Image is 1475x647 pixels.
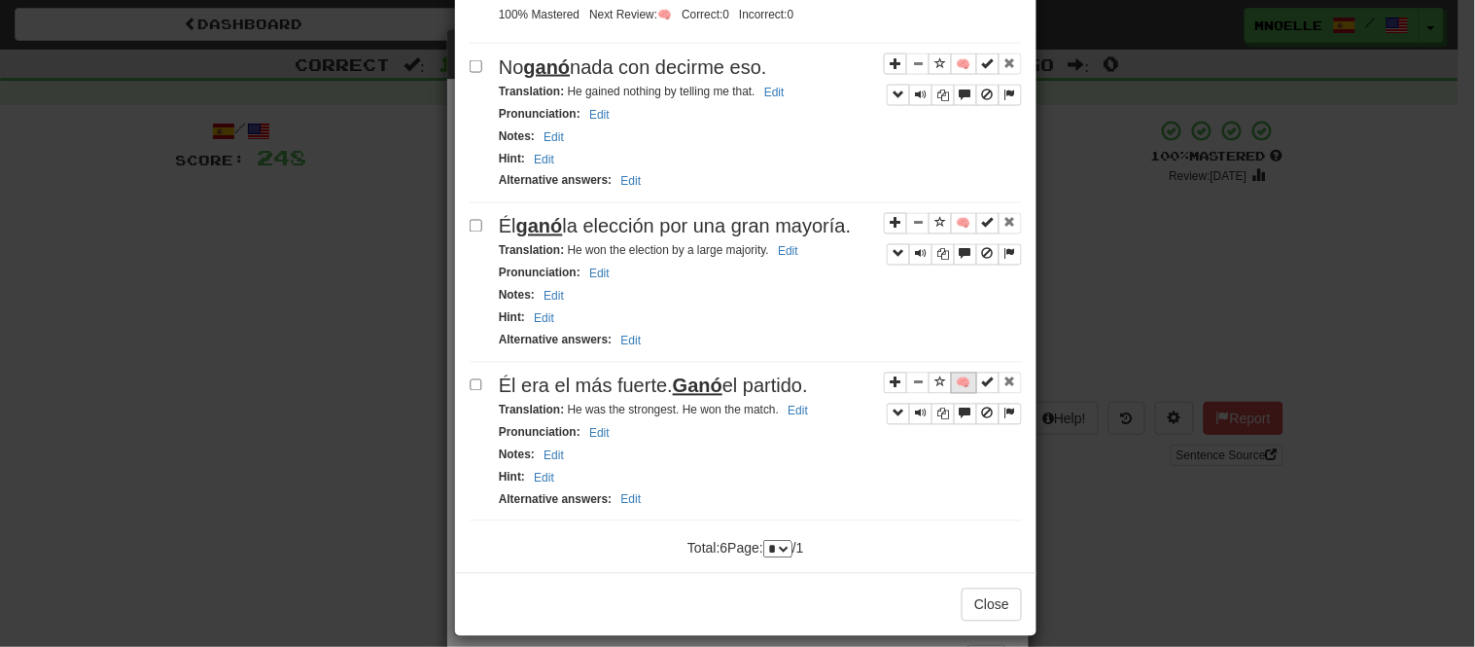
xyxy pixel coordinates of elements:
small: He won the election by a large majority. [499,244,804,258]
strong: Translation : [499,85,564,98]
strong: Hint : [499,152,525,165]
strong: Alternative answers : [499,174,612,188]
strong: Notes : [499,129,535,143]
strong: Notes : [499,289,535,303]
button: Edit [583,264,615,285]
div: Sentence controls [887,404,1022,425]
button: Edit [615,489,648,511]
button: Edit [782,401,814,422]
span: Él era el más fuerte. el partido. [499,376,808,397]
button: Edit [538,446,570,467]
button: Edit [528,468,560,489]
button: Edit [538,126,570,148]
button: 🧠 [951,213,977,234]
li: Correct: 0 [677,7,734,23]
strong: Translation : [499,404,564,417]
u: Ganó [673,376,722,397]
strong: Hint : [499,311,525,325]
strong: Hint : [499,471,525,485]
button: Edit [528,149,560,170]
strong: Pronunciation : [499,426,580,440]
button: Edit [538,286,570,307]
button: Close [962,589,1022,622]
u: ganó [516,216,563,237]
u: ganó [524,56,571,78]
li: Incorrect: 0 [734,7,798,23]
strong: Pronunciation : [499,267,580,280]
div: Sentence controls [887,244,1022,266]
button: 🧠 [951,373,977,394]
button: 🧠 [951,54,977,75]
span: No nada con decirme eso. [499,56,767,78]
div: Sentence controls [884,213,1022,267]
small: He gained nothing by telling me that. [499,85,790,98]
li: 100% Mastered [494,7,584,23]
strong: Alternative answers : [499,493,612,507]
div: Total: 6 Page: / 1 [649,531,842,558]
strong: Notes : [499,449,535,462]
div: Sentence controls [884,54,1022,107]
div: Sentence controls [884,373,1022,426]
strong: Pronunciation : [499,107,580,121]
button: Edit [758,82,790,103]
button: Edit [615,171,648,193]
button: Edit [615,331,648,352]
li: Next Review: 🧠 [584,7,677,23]
button: Edit [583,423,615,445]
button: Edit [772,241,804,263]
strong: Alternative answers : [499,334,612,347]
div: Sentence controls [887,85,1022,106]
span: Él la elección por una gran mayoría. [499,216,851,237]
small: He was the strongest. He won the match. [499,404,814,417]
button: Edit [528,308,560,330]
strong: Translation : [499,244,564,258]
button: Edit [583,104,615,126]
